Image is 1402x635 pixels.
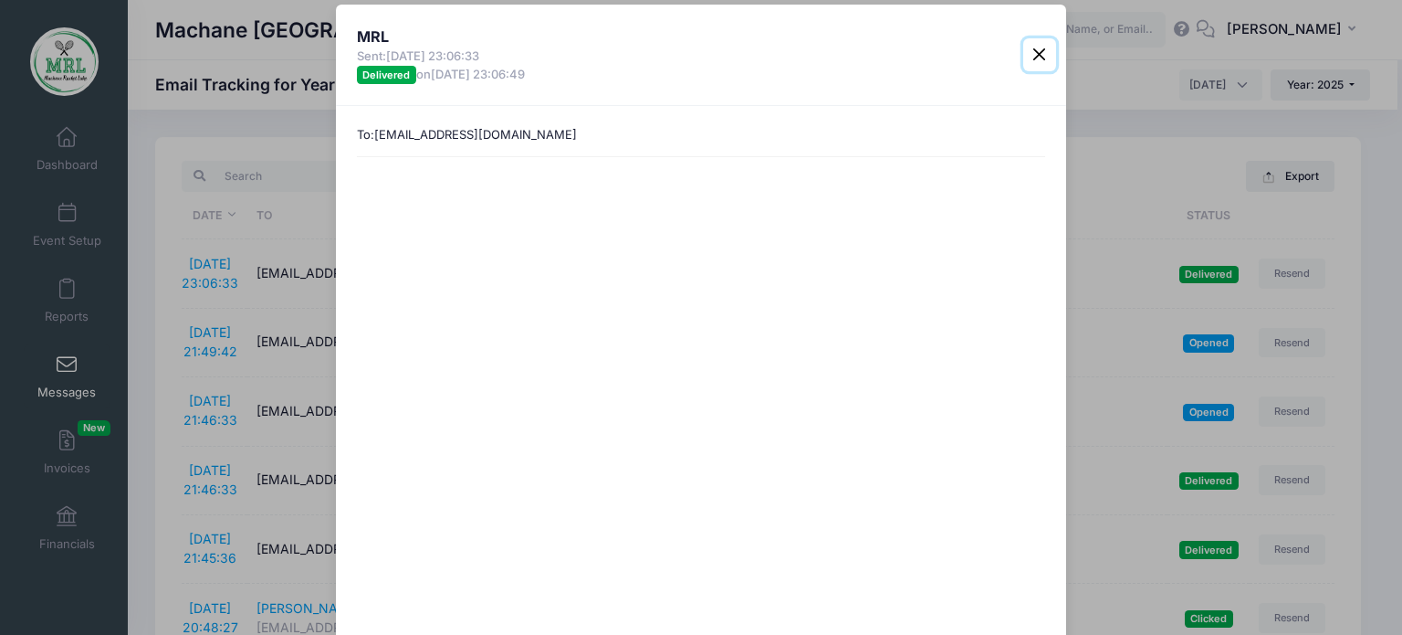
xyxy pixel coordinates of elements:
span: on [416,67,525,81]
span: Delivered [357,66,416,83]
span: [DATE] 23:06:33 [386,48,479,63]
span: Sent: [357,48,525,66]
div: To: [348,126,1054,144]
button: Close [1023,38,1056,71]
span: [DATE] 23:06:49 [431,67,525,81]
h4: MRL [357,26,525,48]
span: [EMAIL_ADDRESS][DOMAIN_NAME] [374,127,577,142]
